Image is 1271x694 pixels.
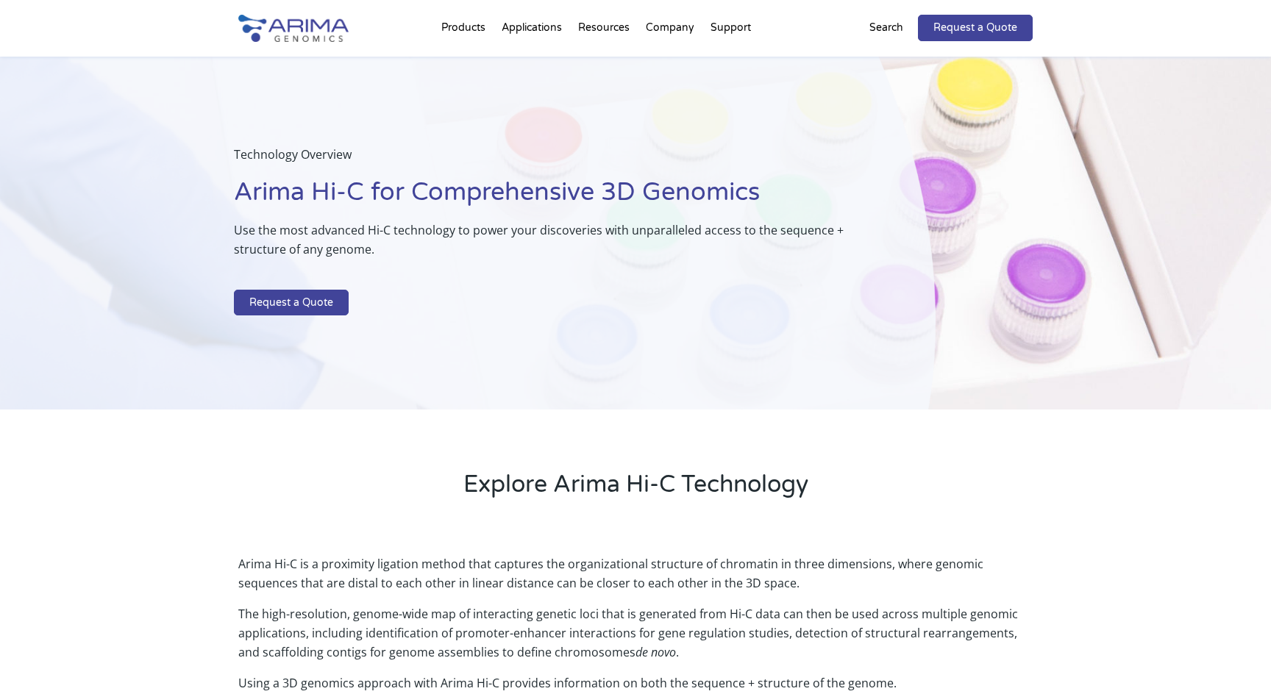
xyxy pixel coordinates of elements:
p: Search [869,18,903,37]
h1: Arima Hi-C for Comprehensive 3D Genomics [234,176,862,221]
h2: Explore Arima Hi-C Technology [238,468,1033,512]
img: Arima-Genomics-logo [238,15,349,42]
i: de novo [635,644,676,660]
p: Using a 3D genomics approach with Arima Hi-C provides information on both the sequence + structur... [238,673,1033,693]
a: Request a Quote [918,15,1033,41]
p: The high-resolution, genome-wide map of interacting genetic loci that is generated from Hi-C data... [238,604,1033,673]
p: Arima Hi-C is a proximity ligation method that captures the organizational structure of chromatin... [238,554,1033,604]
p: Use the most advanced Hi-C technology to power your discoveries with unparalleled access to the s... [234,221,862,271]
p: Technology Overview [234,145,862,176]
a: Request a Quote [234,290,349,316]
